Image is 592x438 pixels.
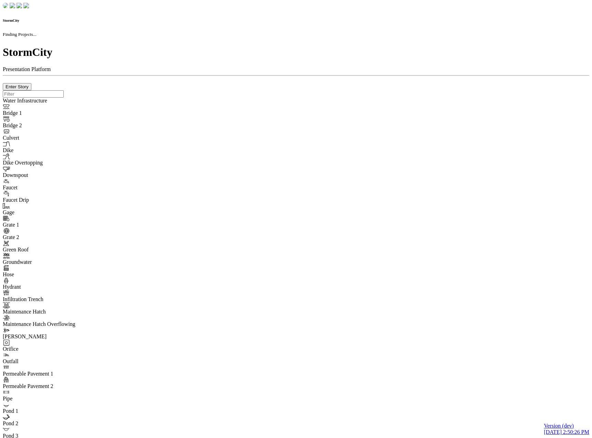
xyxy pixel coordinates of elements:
[17,3,22,8] img: chi-fish-up.png
[3,110,96,116] div: Bridge 1
[10,3,15,8] img: chi-fish-down.png
[3,371,96,377] div: Permeable Pavement 1
[3,396,96,402] div: Pipe
[3,32,37,37] small: Finding Projects...
[23,3,29,8] img: chi-fish-blink.png
[3,222,96,228] div: Grate 1
[3,408,96,414] div: Pond 1
[3,46,589,59] h1: StormCity
[3,160,96,166] div: Dike Overtopping
[3,147,96,153] div: Dike
[3,3,8,8] img: chi-fish-down.png
[3,197,96,203] div: Faucet Drip
[3,66,51,72] span: Presentation Platform
[3,172,96,178] div: Downspout
[3,259,96,265] div: Groundwater
[3,383,96,389] div: Permeable Pavement 2
[3,271,96,278] div: Hose
[3,309,96,315] div: Maintenance Hatch
[3,234,96,240] div: Grate 2
[3,209,96,216] div: Gage
[3,83,31,90] button: Enter Story
[3,247,96,253] div: Green Roof
[3,321,96,327] div: Maintenance Hatch Overflowing
[544,429,589,435] span: [DATE] 2:50:26 PM
[3,346,96,352] div: Orifice
[3,284,96,290] div: Hydrant
[544,423,589,435] a: Version (dev) [DATE] 2:50:26 PM
[3,334,96,340] div: [PERSON_NAME]
[3,296,96,302] div: Infiltration Trench
[3,122,96,129] div: Bridge 2
[3,98,96,104] div: Water Infrastructure
[3,420,96,427] div: Pond 2
[3,358,96,365] div: Outfall
[3,90,64,98] input: Filter
[3,18,589,22] h6: StormCity
[3,135,96,141] div: Culvert
[3,185,96,191] div: Faucet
